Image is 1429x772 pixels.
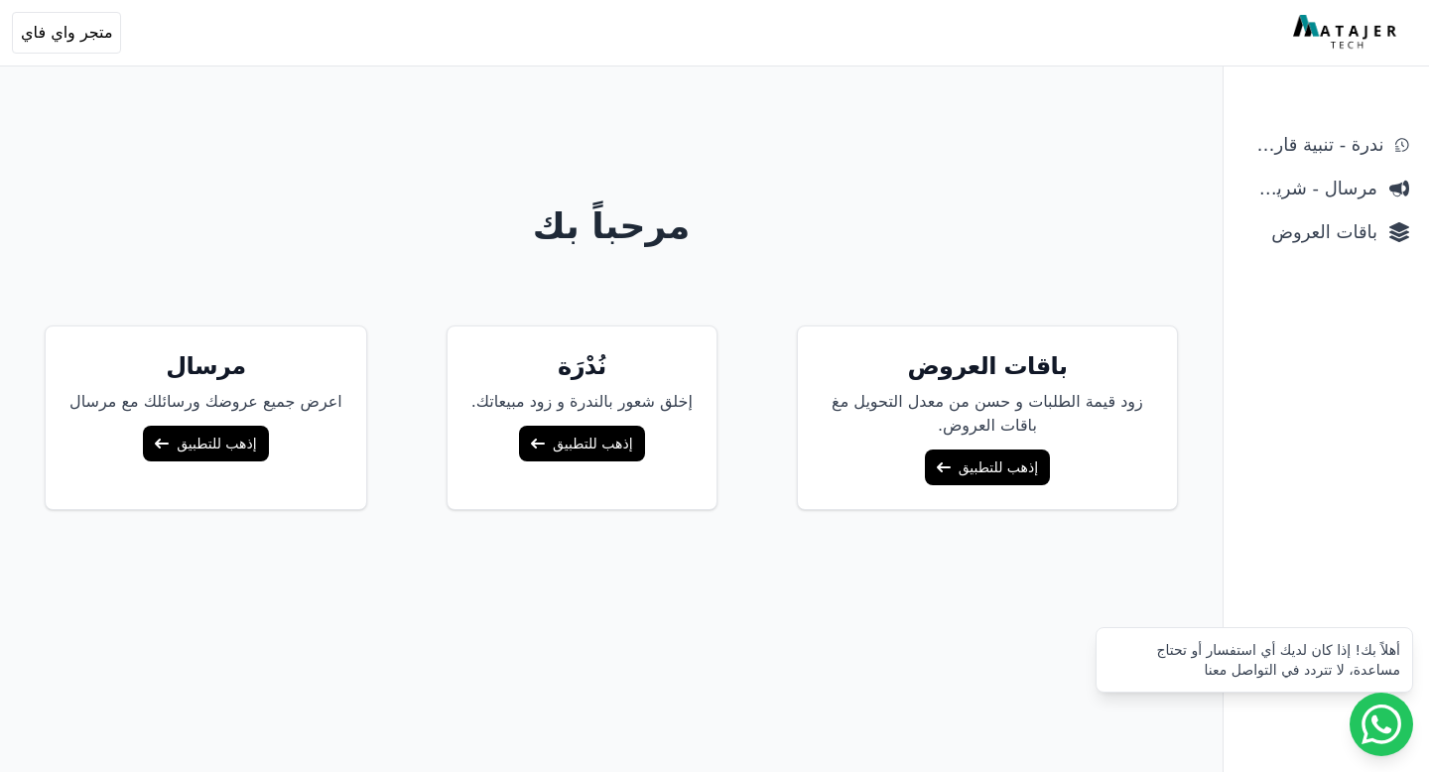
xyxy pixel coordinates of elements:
img: MatajerTech Logo [1293,15,1401,51]
a: إذهب للتطبيق [143,426,268,461]
div: أهلاً بك! إذا كان لديك أي استفسار أو تحتاج مساعدة، لا تتردد في التواصل معنا [1108,640,1400,680]
button: متجر واي فاي [12,12,121,54]
p: إخلق شعور بالندرة و زود مبيعاتك. [471,390,693,414]
a: إذهب للتطبيق [925,450,1050,485]
p: زود قيمة الطلبات و حسن من معدل التحويل مغ باقات العروض. [822,390,1153,438]
h5: نُدْرَة [471,350,693,382]
h5: مرسال [69,350,342,382]
h5: باقات العروض [822,350,1153,382]
a: إذهب للتطبيق [519,426,644,461]
span: متجر واي فاي [21,21,112,45]
span: باقات العروض [1243,218,1377,246]
span: ندرة - تنبية قارب علي النفاذ [1243,131,1383,159]
p: اعرض جميع عروضك ورسائلك مع مرسال [69,390,342,414]
span: مرسال - شريط دعاية [1243,175,1377,202]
